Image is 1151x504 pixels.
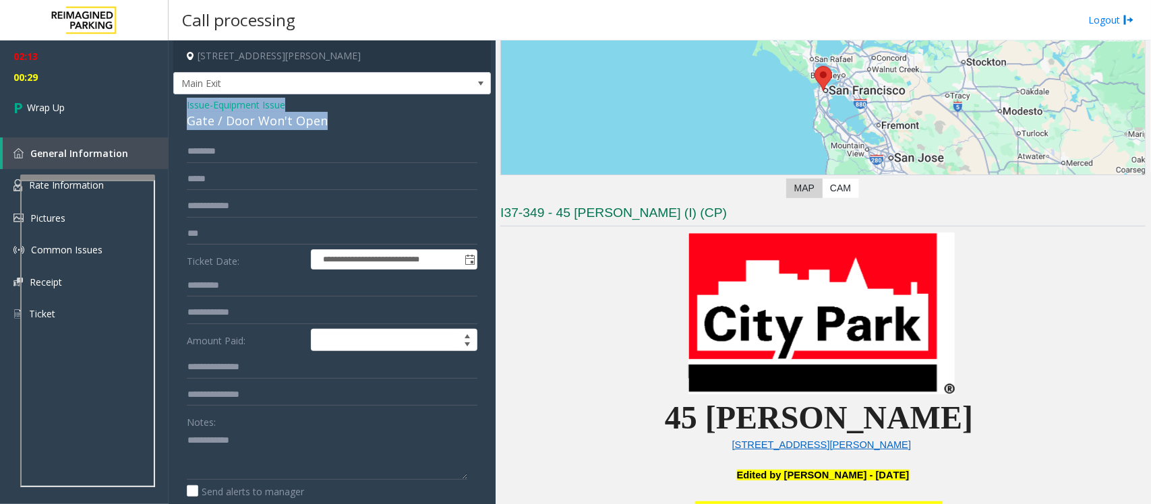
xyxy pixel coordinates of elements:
[1123,13,1134,27] img: logout
[187,98,210,112] span: Issue
[458,329,477,340] span: Increase value
[500,204,1146,226] h3: I37-349 - 45 [PERSON_NAME] (I) (CP)
[183,329,307,352] label: Amount Paid:
[183,249,307,270] label: Ticket Date:
[175,3,302,36] h3: Call processing
[13,278,23,286] img: 'icon'
[187,484,304,499] label: Send alerts to manager
[13,245,24,255] img: 'icon'
[187,112,477,130] div: Gate / Door Won't Open
[173,40,491,72] h4: [STREET_ADDRESS][PERSON_NAME]
[187,410,216,429] label: Notes:
[210,98,285,111] span: -
[27,100,65,115] span: Wrap Up
[174,73,427,94] span: Main Exit
[13,308,22,320] img: 'icon'
[665,400,973,435] span: 45 [PERSON_NAME]
[462,250,477,269] span: Toggle popup
[1088,13,1134,27] a: Logout
[213,98,285,112] span: Equipment Issue
[458,340,477,351] span: Decrease value
[13,148,24,158] img: 'icon'
[737,470,910,480] b: Edited by [PERSON_NAME] - [DATE]
[30,147,128,160] span: General Information
[13,214,24,222] img: 'icon'
[13,179,22,191] img: 'icon'
[786,179,823,198] label: Map
[815,66,832,91] div: 45 Castro Street, San Francisco, CA
[3,137,169,169] a: General Information
[732,439,912,450] a: [STREET_ADDRESS][PERSON_NAME]
[822,179,859,198] label: CAM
